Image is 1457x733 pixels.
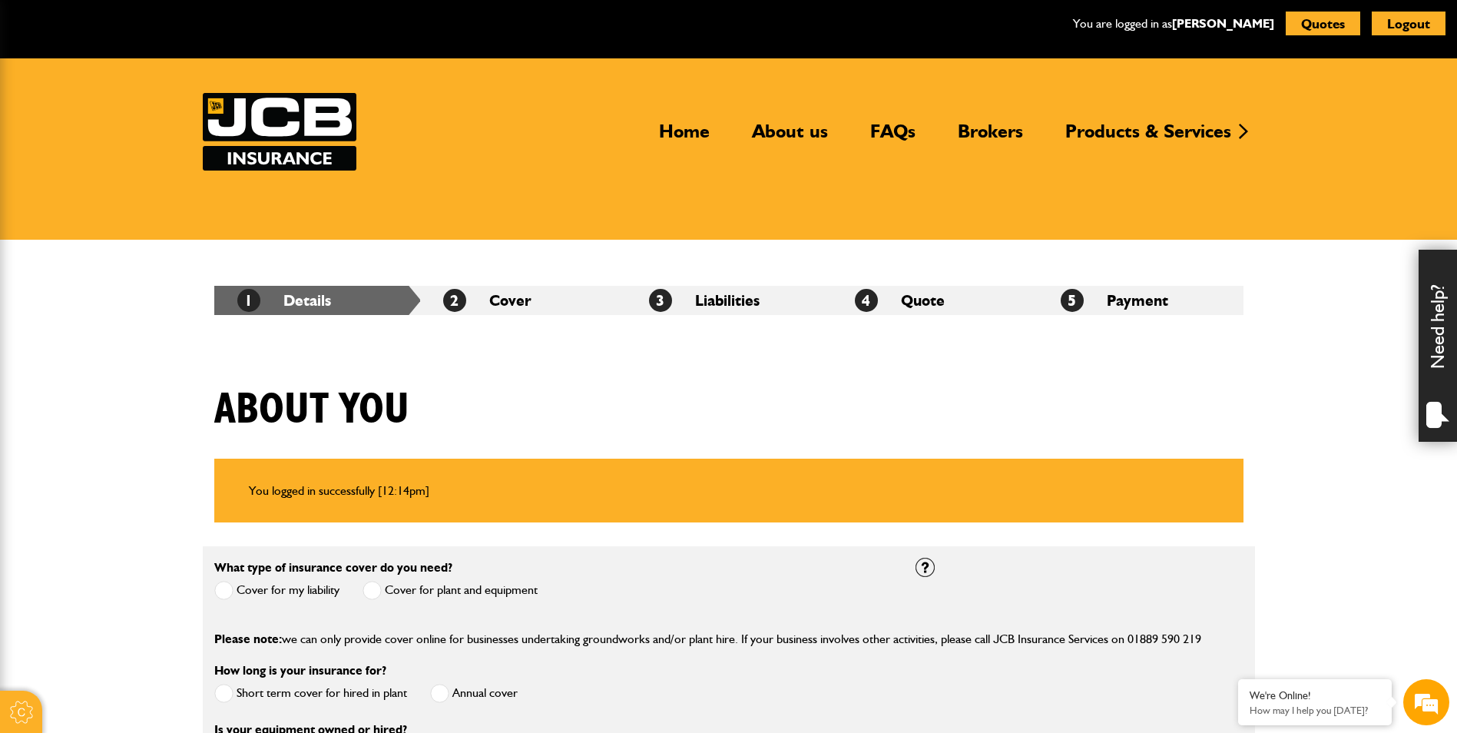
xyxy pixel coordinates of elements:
span: 1 [237,289,260,312]
li: Liabilities [626,286,832,315]
a: [PERSON_NAME] [1172,16,1274,31]
li: Details [214,286,420,315]
a: FAQs [859,120,927,155]
label: Cover for plant and equipment [363,581,538,600]
a: JCB Insurance Services [203,93,356,171]
div: We're Online! [1250,689,1380,702]
label: Cover for my liability [214,581,339,600]
li: Quote [832,286,1038,315]
label: Annual cover [430,684,518,703]
label: How long is your insurance for? [214,665,386,677]
button: Logout [1372,12,1445,35]
li: Cover [420,286,626,315]
span: 2 [443,289,466,312]
div: Need help? [1419,250,1457,442]
a: Brokers [946,120,1035,155]
a: About us [740,120,839,155]
span: 3 [649,289,672,312]
button: Quotes [1286,12,1360,35]
a: Products & Services [1054,120,1243,155]
p: How may I help you today? [1250,705,1380,716]
img: JCB Insurance Services logo [203,93,356,171]
h1: About you [214,384,409,436]
a: Home [647,120,721,155]
span: Please note: [214,632,282,646]
label: What type of insurance cover do you need? [214,562,452,574]
label: Short term cover for hired in plant [214,684,407,703]
span: 4 [855,289,878,312]
li: Payment [1038,286,1243,315]
p: we can only provide cover online for businesses undertaking groundworks and/or plant hire. If you... [214,629,1243,649]
li: You logged in successfully [12:14pm] [249,481,1209,501]
p: You are logged in as [1073,14,1274,34]
span: 5 [1061,289,1084,312]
